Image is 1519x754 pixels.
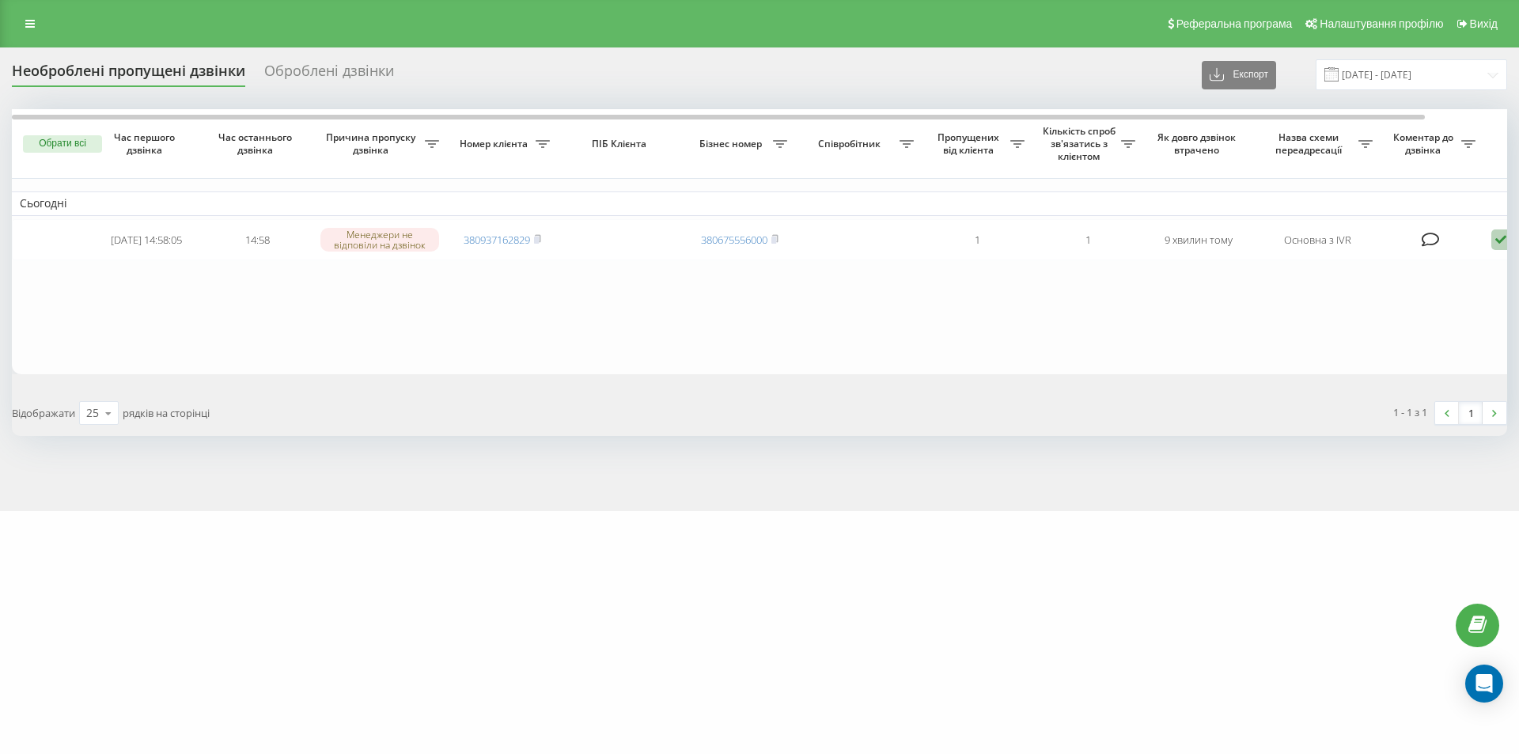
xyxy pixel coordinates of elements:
button: Обрати всі [23,135,102,153]
td: 9 хвилин тому [1143,219,1254,261]
span: Назва схеми переадресації [1262,131,1358,156]
span: Бізнес номер [692,138,773,150]
span: Час першого дзвінка [104,131,189,156]
td: [DATE] 14:58:05 [91,219,202,261]
div: Оброблені дзвінки [264,63,394,87]
div: Необроблені пропущені дзвінки [12,63,245,87]
span: рядків на сторінці [123,406,210,420]
span: Як довго дзвінок втрачено [1156,131,1241,156]
span: Номер клієнта [455,138,536,150]
div: 1 - 1 з 1 [1393,404,1427,420]
span: Налаштування профілю [1320,17,1443,30]
div: 25 [86,405,99,421]
span: Час останнього дзвінка [214,131,300,156]
td: 1 [922,219,1032,261]
a: 380937162829 [464,233,530,247]
div: Менеджери не відповіли на дзвінок [320,228,439,252]
span: Відображати [12,406,75,420]
a: 380675556000 [701,233,767,247]
span: Реферальна програма [1176,17,1293,30]
td: 1 [1032,219,1143,261]
span: Вихід [1470,17,1498,30]
span: Причина пропуску дзвінка [320,131,425,156]
span: Коментар до дзвінка [1388,131,1461,156]
button: Експорт [1202,61,1276,89]
span: ПІБ Клієнта [571,138,671,150]
span: Кількість спроб зв'язатись з клієнтом [1040,125,1121,162]
span: Співробітник [803,138,900,150]
span: Пропущених від клієнта [930,131,1010,156]
div: Open Intercom Messenger [1465,665,1503,703]
td: Основна з IVR [1254,219,1381,261]
td: 14:58 [202,219,313,261]
a: 1 [1459,402,1483,424]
